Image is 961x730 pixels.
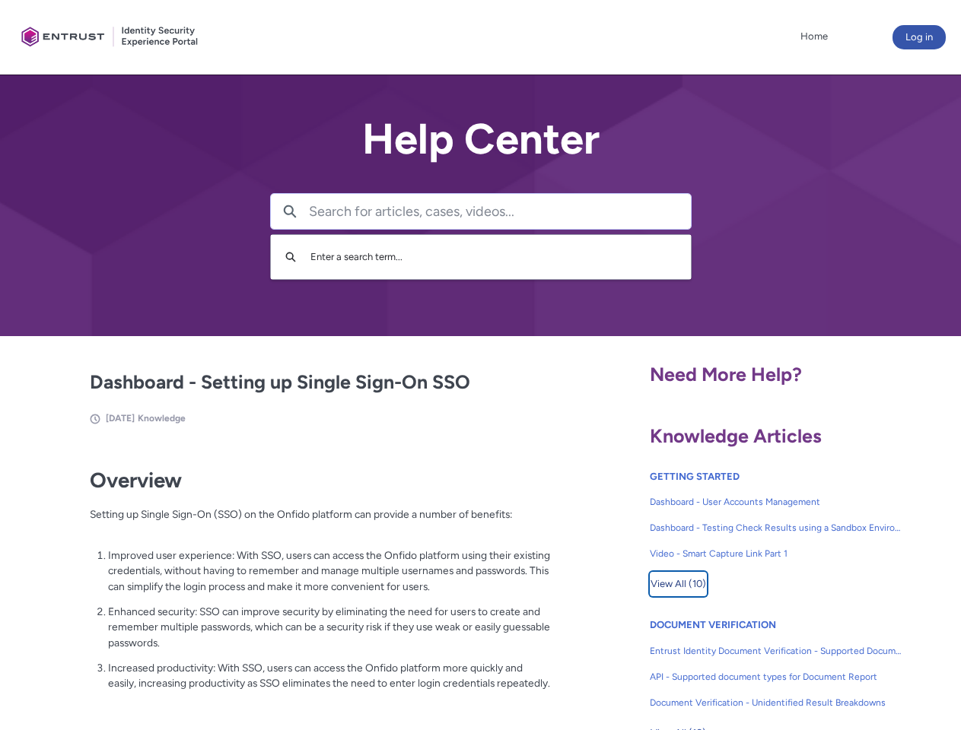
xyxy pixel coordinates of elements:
strong: Overview [90,468,182,493]
a: API - Supported document types for Document Report [650,664,902,690]
a: Home [797,25,832,48]
a: DOCUMENT VERIFICATION [650,619,776,630]
button: Log in [893,25,946,49]
span: Entrust Identity Document Verification - Supported Document type and size [650,644,902,658]
span: Dashboard - User Accounts Management [650,495,902,509]
span: Dashboard - Testing Check Results using a Sandbox Environment [650,521,902,535]
input: Search for articles, cases, videos... [309,194,691,229]
a: Dashboard - Testing Check Results using a Sandbox Environment [650,515,902,541]
span: Knowledge Articles [650,424,822,447]
a: Video - Smart Capture Link Part 1 [650,541,902,567]
span: Need More Help? [650,363,802,386]
p: Enhanced security: SSO can improve security by eliminating the need for users to create and remem... [108,604,551,651]
p: Increased productivity: With SSO, users can access the Onfido platform more quickly and easily, i... [108,660,551,691]
span: Enter a search term... [310,251,403,262]
span: View All (10) [651,573,706,595]
span: [DATE] [106,413,135,424]
button: View All (10) [650,572,707,596]
li: Knowledge [138,411,186,425]
span: Video - Smart Capture Link Part 1 [650,547,902,560]
h2: Help Center [270,116,692,163]
button: Search [278,243,303,271]
button: Search [271,194,309,229]
a: Dashboard - User Accounts Management [650,489,902,515]
p: Setting up Single Sign-On (SSO) on the Onfido platform can provide a number of benefits: [90,506,551,538]
a: Entrust Identity Document Verification - Supported Document type and size [650,638,902,664]
h2: Dashboard - Setting up Single Sign-On SSO [90,368,551,397]
span: API - Supported document types for Document Report [650,670,902,684]
span: Document Verification - Unidentified Result Breakdowns [650,696,902,709]
a: GETTING STARTED [650,471,740,482]
a: Document Verification - Unidentified Result Breakdowns [650,690,902,716]
p: Improved user experience: With SSO, users can access the Onfido platform using their existing cre... [108,547,551,595]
